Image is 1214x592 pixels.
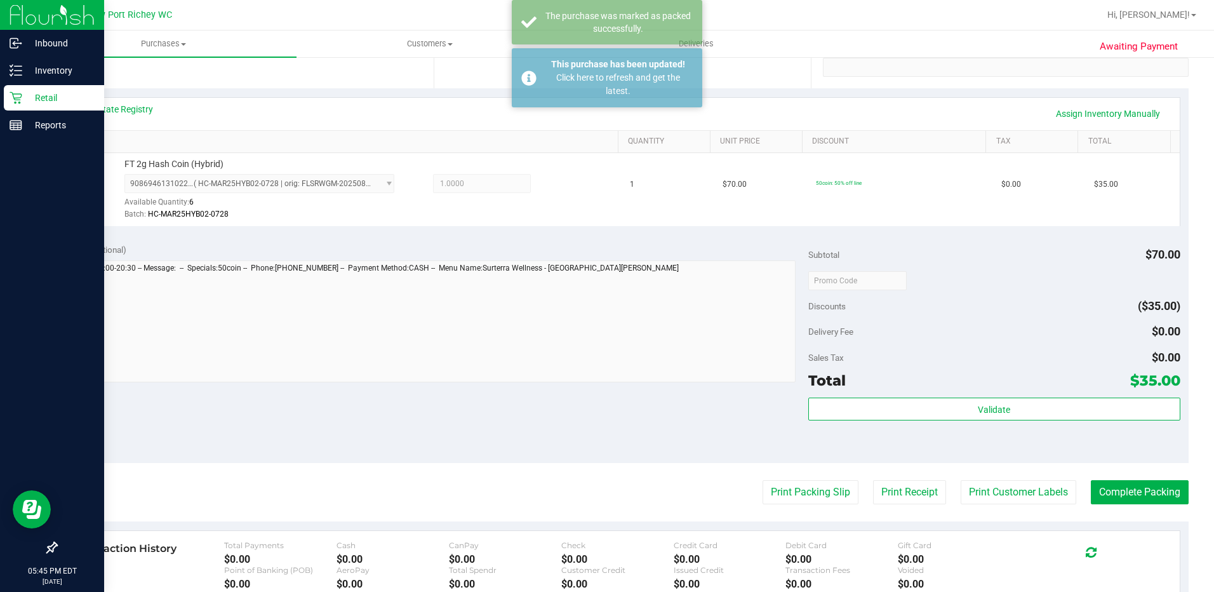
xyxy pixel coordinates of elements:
div: Voided [898,565,1010,575]
p: Retail [22,90,98,105]
div: $0.00 [337,553,449,565]
span: Awaiting Payment [1100,39,1178,54]
p: Reports [22,118,98,133]
a: Unit Price [720,137,797,147]
inline-svg: Inbound [10,37,22,50]
button: Print Receipt [873,480,946,504]
div: $0.00 [674,578,786,590]
div: $0.00 [898,578,1010,590]
span: Discounts [808,295,846,318]
span: $0.00 [1001,178,1021,191]
div: Debit Card [785,541,898,550]
inline-svg: Retail [10,91,22,104]
input: Promo Code [808,271,907,290]
div: Customer Credit [561,565,674,575]
span: $0.00 [1152,351,1180,364]
a: SKU [75,137,613,147]
a: Assign Inventory Manually [1048,103,1168,124]
a: Tax [996,137,1073,147]
button: Print Customer Labels [961,480,1076,504]
div: $0.00 [898,553,1010,565]
span: HC-MAR25HYB02-0728 [148,210,229,219]
div: Point of Banking (POB) [224,565,337,575]
span: Hi, [PERSON_NAME]! [1107,10,1190,20]
span: FT 2g Hash Coin (Hybrid) [124,158,223,170]
inline-svg: Reports [10,119,22,131]
div: $0.00 [224,578,337,590]
div: $0.00 [785,553,898,565]
div: Check [561,541,674,550]
span: $0.00 [1152,325,1180,338]
div: Total Spendr [449,565,561,575]
p: Inventory [22,63,98,78]
div: $0.00 [224,553,337,565]
span: Validate [978,405,1010,415]
a: Discount [812,137,981,147]
a: Total [1088,137,1165,147]
span: 1 [630,178,634,191]
a: Customers [297,30,563,57]
span: $70.00 [1145,248,1180,261]
div: $0.00 [561,578,674,590]
span: ($35.00) [1138,299,1180,313]
div: Gift Card [898,541,1010,550]
span: Subtotal [808,250,839,260]
span: 6 [189,198,194,206]
div: $0.00 [449,553,561,565]
div: $0.00 [449,578,561,590]
p: Inbound [22,36,98,51]
div: Transaction Fees [785,565,898,575]
a: Quantity [628,137,705,147]
a: Purchases [30,30,297,57]
span: 50coin: 50% off line [816,180,862,186]
p: [DATE] [6,577,98,586]
iframe: Resource center [13,490,51,528]
div: $0.00 [785,578,898,590]
div: $0.00 [337,578,449,590]
div: Cash [337,541,449,550]
button: Validate [808,398,1180,420]
span: $70.00 [723,178,747,191]
div: Credit Card [674,541,786,550]
span: $35.00 [1094,178,1118,191]
span: Purchases [30,38,297,50]
button: Complete Packing [1091,480,1189,504]
span: Delivery Fee [808,326,853,337]
inline-svg: Inventory [10,64,22,77]
button: Print Packing Slip [763,480,858,504]
a: View State Registry [77,103,153,116]
span: Total [808,372,846,389]
span: New Port Richey WC [87,10,172,20]
span: Sales Tax [808,353,844,363]
div: CanPay [449,541,561,550]
span: Batch: [124,210,146,219]
div: Available Quantity: [124,193,409,218]
div: $0.00 [674,553,786,565]
div: Issued Credit [674,565,786,575]
span: Customers [297,38,562,50]
div: AeroPay [337,565,449,575]
div: Total Payments [224,541,337,550]
span: $35.00 [1130,372,1180,389]
div: $0.00 [561,553,674,565]
p: 05:45 PM EDT [6,565,98,577]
